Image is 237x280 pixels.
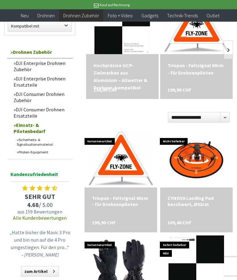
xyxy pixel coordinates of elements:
[167,12,198,19] span: Technik-Trends
[7,201,72,209] span: / 5.00
[14,136,72,148] a: Sicherheits- & Signalisationsmaterial
[137,9,163,22] a: Gadgets
[92,195,150,207] a: Triopan - Faltsignal 60cm - für Drohnenpiloten 199,90 CHF
[108,12,133,19] span: Foto + Video
[168,86,191,93] span: 199,90 CHF
[10,58,72,74] a: DJI Enterprise Drohnen Zubehör
[7,209,72,215] span: aus 159 Bewertungen
[92,195,150,207] div: Triopan - Faltsignal 60cm - für Drohnenpiloten
[103,9,137,22] a: Foto + Video
[168,195,225,207] a: CYNOVA Landing Pad beschwert, Ø92cm 109,40 CHF
[10,105,72,120] a: DJI Consumer Drohnen Ersatzteile
[21,266,59,277] a: zum Artikel
[10,74,72,89] a: DJI Enterprise Drohnen Ersatzteile
[27,201,39,209] span: 4.68
[168,219,191,226] span: 109,40 CHF
[202,9,224,22] a: Outlet
[7,46,72,58] a: Drohnen Zubehör
[21,12,29,19] span: Neu
[168,132,224,187] img: CYNOVA Landing Pad beschwert, Ø92cm
[14,148,72,156] a: Piloten-Equipment
[94,62,151,91] div: Hochpräzise GCP-Zielmarken aus Aluminium – Allwetter & Drohnen-kompatibel
[24,252,59,258] em: [PERSON_NAME]
[8,20,72,32] label: Kompatibel mit
[33,9,59,22] a: Drohnen
[63,12,99,19] span: Drohnen Zubehör
[10,89,72,105] a: DJI Consumer Drohnen Zubehör
[168,195,225,207] div: CYNOVA Landing Pad beschwert, Ø92cm
[10,120,72,136] a: Einsatz- & Pilotenbedarf
[16,9,33,22] a: Neu
[59,9,103,22] a: Drohnen Zubehör
[206,12,219,19] span: Outlet
[94,62,151,91] a: Hochpräzise GCP-Zielmarken aus Aluminium – Allwetter & Drohnen-kompatibel 130,00 CHF
[37,12,55,19] span: Drohnen
[163,9,202,22] a: Technik-Trends
[13,215,67,221] a: Alle Kundenbewertungen
[92,219,116,226] span: 199,90 CHF
[94,86,117,93] span: 130,00 CHF
[168,62,225,76] div: Triopan - Faltsignal 60cm - für Drohnenpiloten
[168,62,225,76] a: Triopan - Faltsignal 60cm - für Drohnenpiloten 199,90 CHF
[89,132,153,187] img: Triopan - Faltsignal 60cm - für Drohnenpiloten
[141,12,158,19] span: Gadgets
[9,229,71,258] p: „Hatte bisher die Mavic 3 Pro und bin nun auf die 4 Pro umgestiegen. Für den pro...“ –
[10,170,69,182] span: Kundenzufriedenheit
[7,192,72,201] span: SEHR GUT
